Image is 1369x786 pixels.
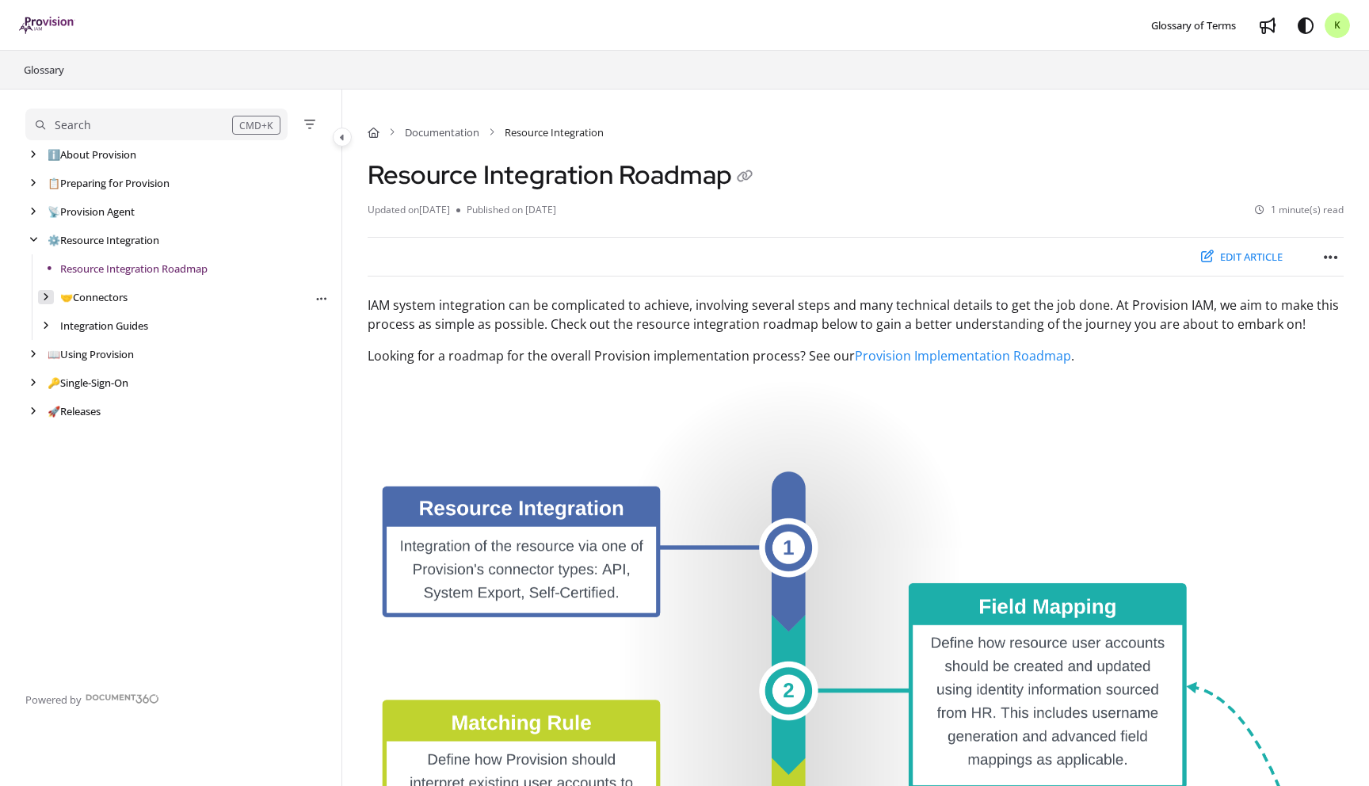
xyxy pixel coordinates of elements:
div: arrow [25,204,41,219]
button: Search [25,109,288,140]
a: Resource Integration Roadmap [60,261,208,277]
span: ⚙️ [48,233,60,247]
li: 1 minute(s) read [1255,203,1344,218]
div: arrow [25,376,41,391]
a: About Provision [48,147,136,162]
a: Using Provision [48,346,134,362]
a: Provision Agent [48,204,135,219]
img: Document360 [86,694,159,704]
span: ℹ️ [48,147,60,162]
span: 🚀 [48,404,60,418]
span: 🔑 [48,376,60,390]
div: arrow [25,347,41,362]
div: arrow [25,147,41,162]
div: arrow [25,404,41,419]
a: Preparing for Provision [48,175,170,191]
span: 📡 [48,204,60,219]
a: Powered by Document360 - opens in a new tab [25,689,159,708]
p: IAM system integration can be complicated to achieve, involving several steps and many technical ... [368,296,1344,334]
li: Updated on [DATE] [368,203,456,218]
a: Integration Guides [60,318,148,334]
span: Powered by [25,692,82,708]
div: More options [313,288,329,306]
a: Project logo [19,17,75,35]
img: brand logo [19,17,75,34]
a: Whats new [1255,13,1280,38]
span: Resource Integration [505,124,604,140]
a: Releases [48,403,101,419]
div: CMD+K [232,116,280,135]
a: Connectors [60,289,128,305]
h1: Resource Integration Roadmap [368,159,757,190]
a: Glossary [22,60,66,79]
a: Single-Sign-On [48,375,128,391]
span: 📖 [48,347,60,361]
button: Copy link of Resource Integration Roadmap [732,165,757,190]
span: K [1334,18,1341,33]
button: Category toggle [333,128,352,147]
a: Provision Implementation Roadmap [855,347,1071,364]
div: arrow [38,290,54,305]
span: 📋 [48,176,60,190]
a: Documentation [405,124,479,140]
div: arrow [25,233,41,248]
span: 🤝 [60,290,73,304]
div: Search [55,116,91,134]
button: Article more options [1318,244,1344,269]
a: Resource Integration [48,232,159,248]
div: arrow [25,176,41,191]
button: Theme options [1293,13,1318,38]
button: K [1325,13,1350,38]
button: Filter [300,115,319,134]
span: Glossary of Terms [1151,18,1236,32]
button: Edit article [1191,244,1293,270]
li: Published on [DATE] [456,203,556,218]
div: arrow [38,319,54,334]
a: Home [368,124,379,140]
button: Article more options [313,290,329,306]
p: Looking for a roadmap for the overall Provision implementation process? See our . [368,346,1344,365]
